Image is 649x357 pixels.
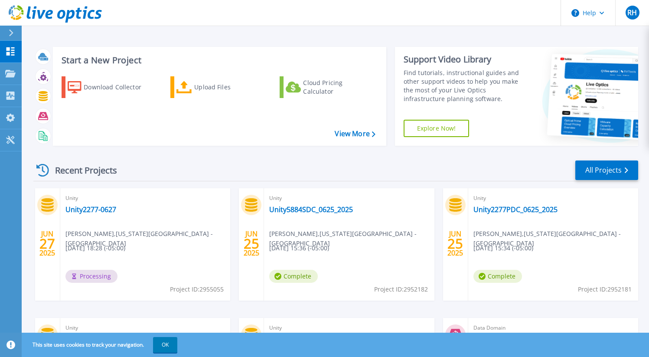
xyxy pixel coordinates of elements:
[575,160,638,180] a: All Projects
[269,193,429,203] span: Unity
[473,270,522,283] span: Complete
[153,337,177,353] button: OK
[62,76,158,98] a: Download Collector
[627,9,637,16] span: RH
[447,228,463,259] div: JUN 2025
[473,323,633,333] span: Data Domain
[65,323,225,333] span: Unity
[39,240,55,247] span: 27
[62,56,375,65] h3: Start a New Project
[39,228,55,259] div: JUN 2025
[65,229,230,248] span: [PERSON_NAME] , [US_STATE][GEOGRAPHIC_DATA] - [GEOGRAPHIC_DATA]
[24,337,177,353] span: This site uses cookies to track your navigation.
[280,76,376,98] a: Cloud Pricing Calculator
[65,243,125,253] span: [DATE] 18:28 (-05:00)
[404,120,470,137] a: Explore Now!
[404,69,525,103] div: Find tutorials, instructional guides and other support videos to help you make the most of your L...
[404,54,525,65] div: Support Video Library
[170,285,224,294] span: Project ID: 2955055
[303,79,372,96] div: Cloud Pricing Calculator
[473,243,533,253] span: [DATE] 15:34 (-05:00)
[65,193,225,203] span: Unity
[269,205,353,214] a: Unity5884SDC_0625_2025
[65,270,117,283] span: Processing
[84,79,153,96] div: Download Collector
[269,229,434,248] span: [PERSON_NAME] , [US_STATE][GEOGRAPHIC_DATA] - [GEOGRAPHIC_DATA]
[269,243,329,253] span: [DATE] 15:36 (-05:00)
[243,228,260,259] div: JUN 2025
[269,270,318,283] span: Complete
[374,285,428,294] span: Project ID: 2952182
[335,130,375,138] a: View More
[447,240,463,247] span: 25
[194,79,264,96] div: Upload Files
[473,193,633,203] span: Unity
[473,205,558,214] a: Unity2277PDC_0625_2025
[269,323,429,333] span: Unity
[65,205,116,214] a: Unity2277-0627
[473,229,638,248] span: [PERSON_NAME] , [US_STATE][GEOGRAPHIC_DATA] - [GEOGRAPHIC_DATA]
[244,240,259,247] span: 25
[170,76,267,98] a: Upload Files
[578,285,632,294] span: Project ID: 2952181
[33,160,129,181] div: Recent Projects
